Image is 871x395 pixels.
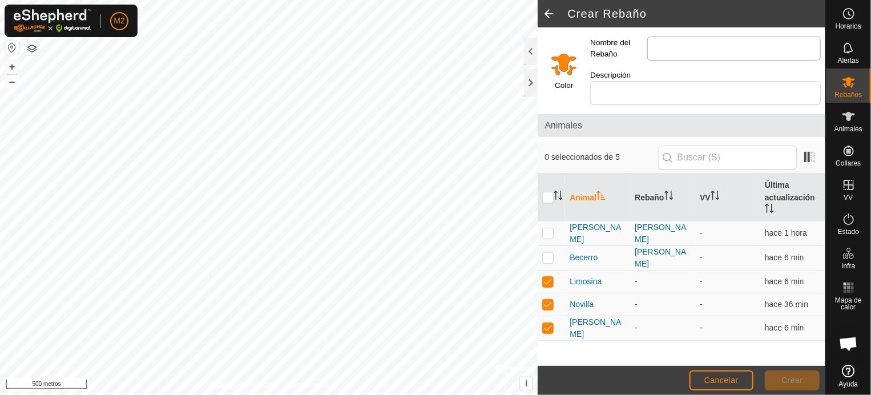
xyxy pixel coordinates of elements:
[834,125,862,133] font: Animales
[765,323,804,332] font: hace 6 min
[700,193,711,202] font: VV
[570,277,602,286] font: Limosina
[700,253,703,262] font: -
[664,192,674,201] p-sorticon: Activar para ordenar
[210,381,276,389] font: Política de Privacidad
[635,277,638,286] font: -
[659,146,797,170] input: Buscar (S)
[765,277,804,286] font: hace 6 min
[525,378,527,388] font: i
[590,38,630,58] font: Nombre del Rebaño
[114,16,124,25] font: M2
[765,228,807,237] span: 16 de septiembre de 2025, 8:03
[635,323,638,332] font: -
[765,253,804,262] span: 16 de septiembre de 2025, 9:33
[635,247,686,268] font: [PERSON_NAME]
[635,223,686,244] font: [PERSON_NAME]
[839,380,858,388] font: Ayuda
[834,91,862,99] font: Rebaños
[835,296,862,311] font: Mapa de calor
[765,253,804,262] font: hace 6 min
[765,370,820,390] button: Crear
[765,300,808,309] font: hace 36 min
[5,60,19,74] button: +
[289,381,328,389] font: Contáctanos
[765,205,774,215] p-sorticon: Activar para ordenar
[700,228,703,237] font: -
[826,360,871,392] a: Ayuda
[570,317,621,338] font: [PERSON_NAME]
[765,180,815,201] font: Última actualización
[9,75,15,87] font: –
[590,71,631,79] font: Descripción
[570,300,594,309] font: Novilla
[838,228,859,236] font: Estado
[5,41,19,55] button: Restablecer mapa
[765,228,807,237] font: hace 1 hora
[765,300,808,309] span: 16 de septiembre de 2025, 9:03
[289,380,328,390] a: Contáctanos
[838,57,859,65] font: Alertas
[545,152,620,162] font: 0 seleccionados de 5
[781,376,803,385] font: Crear
[711,192,720,201] p-sorticon: Activar para ordenar
[765,277,804,286] span: 16 de septiembre de 2025, 9:33
[596,192,606,201] p-sorticon: Activar para ordenar
[635,193,664,202] font: Rebaño
[704,376,739,385] font: Cancelar
[9,61,15,72] font: +
[520,377,533,390] button: i
[545,120,582,130] font: Animales
[844,194,853,201] font: VV
[635,300,638,309] font: -
[555,81,573,90] font: Color
[570,253,598,262] font: Becerro
[567,7,647,20] font: Crear Rebaño
[700,277,703,286] font: -
[210,380,276,390] a: Política de Privacidad
[14,9,91,33] img: Logotipo de Gallagher
[700,300,703,309] font: -
[25,42,39,55] button: Capas del Mapa
[5,75,19,88] button: –
[570,193,596,202] font: Animal
[689,370,753,390] button: Cancelar
[700,323,703,332] font: -
[570,223,621,244] font: [PERSON_NAME]
[836,22,861,30] font: Horarios
[841,262,855,270] font: Infra
[836,159,861,167] font: Collares
[832,327,866,361] div: Chat abierto
[765,323,804,332] span: 16 de septiembre de 2025, 9:33
[554,192,563,201] p-sorticon: Activar para ordenar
